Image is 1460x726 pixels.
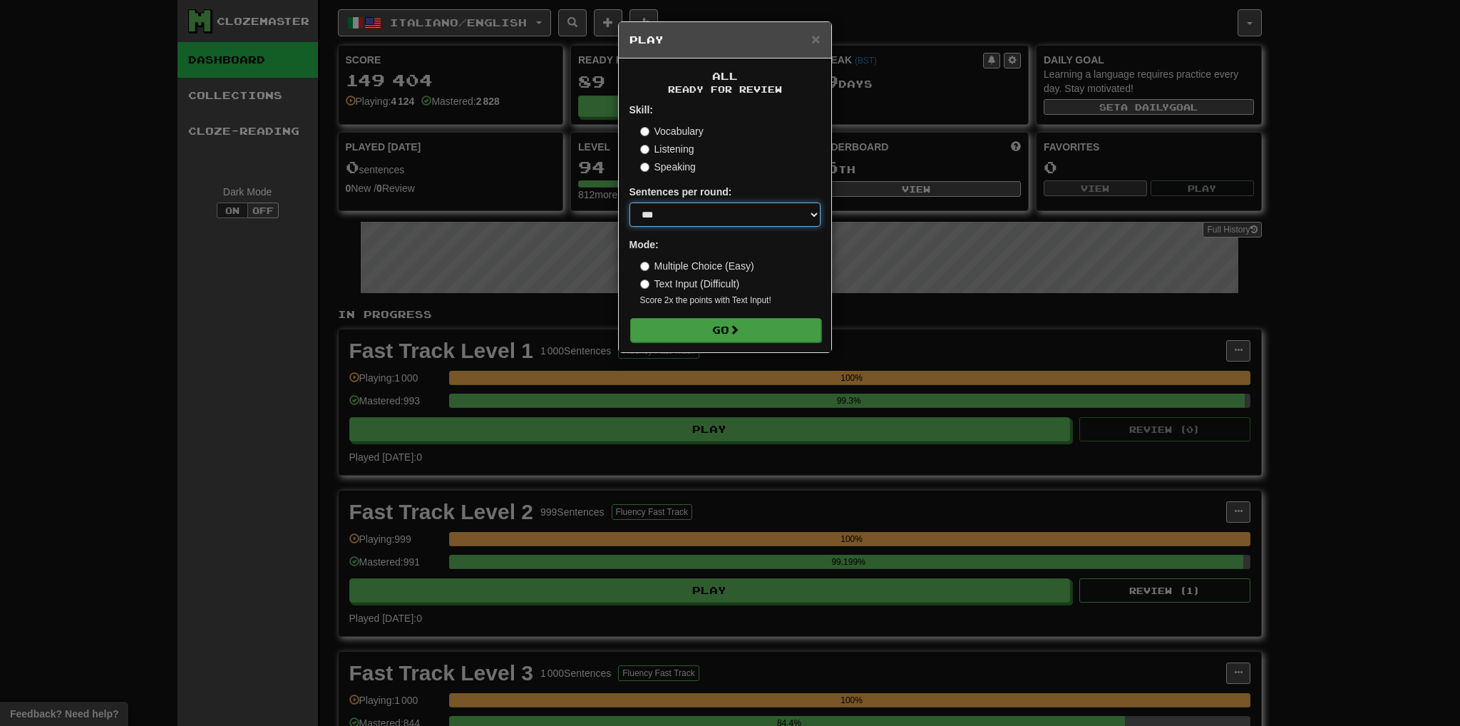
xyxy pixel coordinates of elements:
[640,160,696,174] label: Speaking
[629,33,821,47] h5: Play
[640,295,821,307] small: Score 2x the points with Text Input !
[640,145,649,154] input: Listening
[811,31,820,47] span: ×
[640,163,649,172] input: Speaking
[640,142,694,156] label: Listening
[640,280,649,289] input: Text Input (Difficult)
[629,239,659,250] strong: Mode:
[629,185,732,199] label: Sentences per round:
[630,318,821,342] button: Go
[640,262,649,271] input: Multiple Choice (Easy)
[629,104,653,116] strong: Skill:
[640,259,754,273] label: Multiple Choice (Easy)
[640,124,704,138] label: Vocabulary
[811,31,820,46] button: Close
[640,127,649,136] input: Vocabulary
[640,277,740,291] label: Text Input (Difficult)
[629,83,821,96] small: Ready for Review
[712,70,738,82] span: All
